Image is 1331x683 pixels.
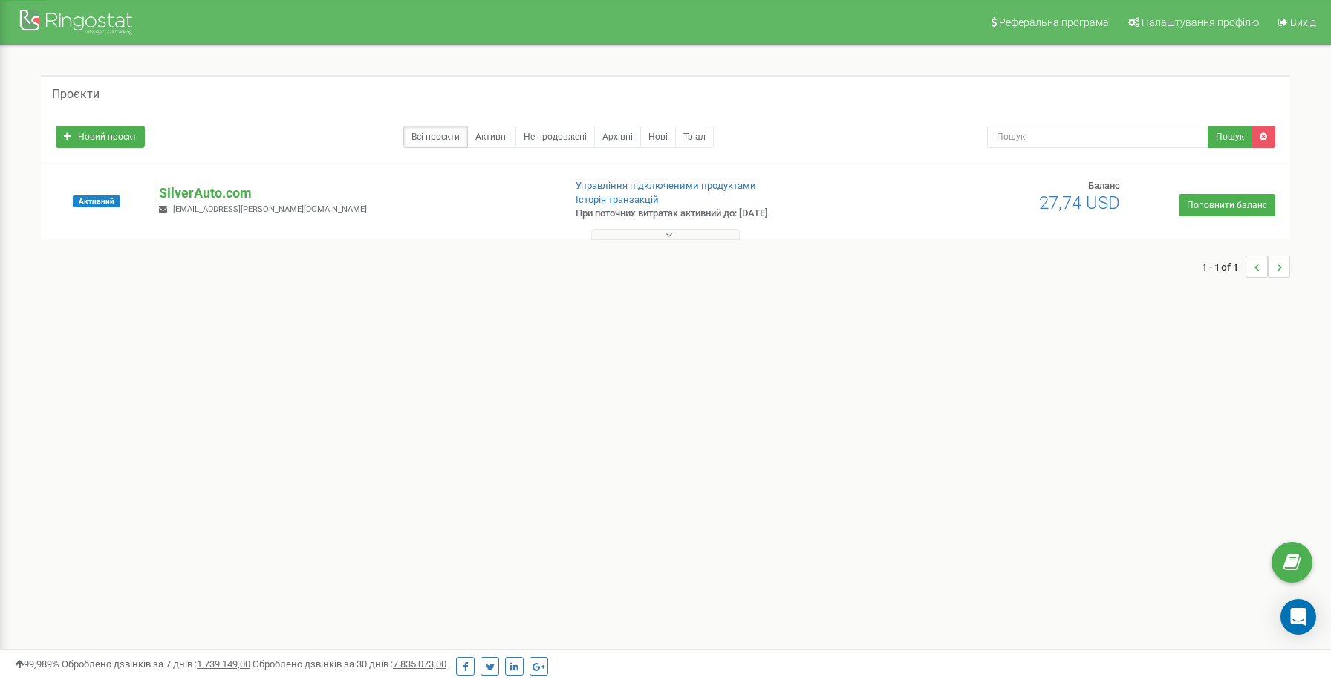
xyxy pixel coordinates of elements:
span: 99,989% [15,658,59,670]
a: Активні [467,126,516,148]
input: Пошук [987,126,1208,148]
a: Нові [640,126,676,148]
a: Всі проєкти [403,126,468,148]
button: Пошук [1208,126,1252,148]
a: Новий проєкт [56,126,145,148]
span: 27,74 USD [1039,192,1120,213]
nav: ... [1202,241,1290,293]
u: 7 835 073,00 [393,658,446,670]
span: Оброблено дзвінків за 7 днів : [62,658,250,670]
h5: Проєкти [52,88,100,101]
span: [EMAIL_ADDRESS][PERSON_NAME][DOMAIN_NAME] [173,204,367,214]
span: Налаштування профілю [1142,16,1259,28]
a: Поповнити баланс [1179,194,1275,216]
p: При поточних витратах активний до: [DATE] [576,207,864,221]
span: Баланс [1088,180,1120,191]
a: Історія транзакцій [576,194,659,205]
a: Тріал [675,126,714,148]
span: Реферальна програма [999,16,1109,28]
a: Не продовжені [515,126,595,148]
span: Оброблено дзвінків за 30 днів : [253,658,446,670]
span: Активний [73,195,120,207]
div: Open Intercom Messenger [1280,599,1316,635]
a: Управління підключеними продуктами [576,180,756,191]
u: 1 739 149,00 [197,658,250,670]
a: Архівні [594,126,641,148]
span: 1 - 1 of 1 [1202,256,1246,278]
p: SilverAuto.сom [159,184,550,203]
span: Вихід [1290,16,1316,28]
